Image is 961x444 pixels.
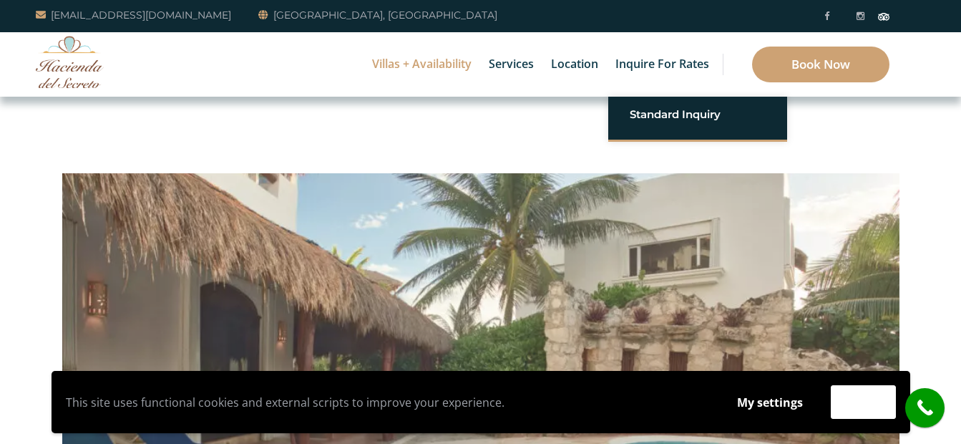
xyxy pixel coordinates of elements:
a: Standard Inquiry [630,102,766,127]
a: [GEOGRAPHIC_DATA], [GEOGRAPHIC_DATA] [258,6,497,24]
a: [EMAIL_ADDRESS][DOMAIN_NAME] [36,6,231,24]
i: call [909,392,941,424]
a: Location [544,32,605,97]
a: Event Inquiry [630,138,766,164]
button: My settings [723,386,816,419]
button: Accept [831,385,896,419]
a: Book Now [752,47,889,82]
a: Inquire for Rates [608,32,716,97]
a: Villas + Availability [365,32,479,97]
a: call [905,388,945,428]
p: This site uses functional cookies and external scripts to improve your experience. [66,392,709,413]
img: Tripadvisor_logomark.svg [878,13,889,20]
a: Services [482,32,541,97]
img: Awesome Logo [36,36,104,88]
